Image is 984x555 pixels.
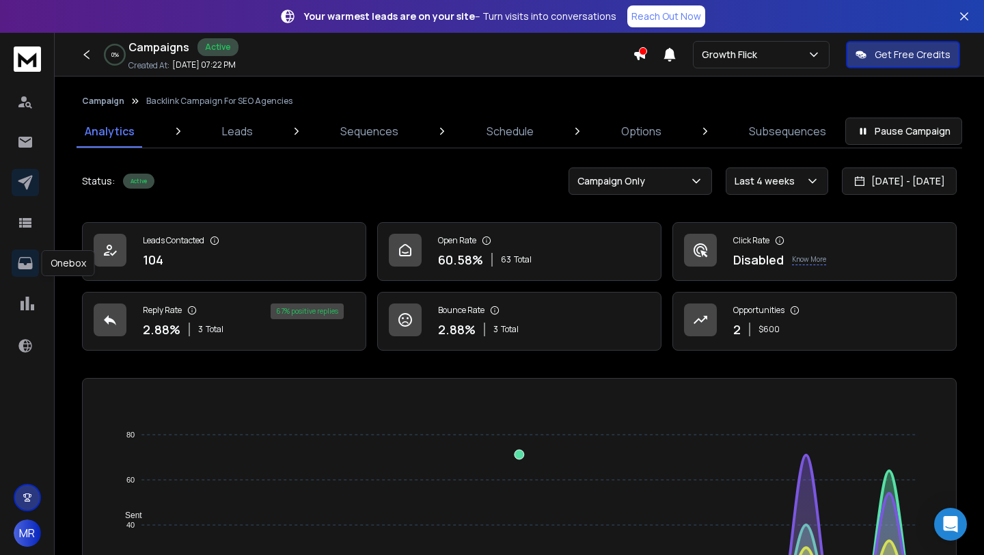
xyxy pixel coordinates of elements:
[514,254,532,265] span: Total
[702,48,763,62] p: Growth Flick
[128,60,169,71] p: Created At:
[123,174,154,189] div: Active
[733,235,769,246] p: Click Rate
[143,235,204,246] p: Leads Contacted
[377,292,661,351] a: Bounce Rate2.88%3Total
[438,235,476,246] p: Open Rate
[126,476,135,484] tspan: 60
[733,320,741,339] p: 2
[758,324,780,335] p: $ 600
[577,174,651,188] p: Campaign Only
[82,174,115,188] p: Status:
[146,96,292,107] p: Backlink Campaign For SEO Agencies
[14,46,41,72] img: logo
[82,96,124,107] button: Campaign
[126,431,135,439] tspan: 80
[172,59,236,70] p: [DATE] 07:22 PM
[487,123,534,139] p: Schedule
[377,222,661,281] a: Open Rate60.58%63Total
[197,38,238,56] div: Active
[627,5,705,27] a: Reach Out Now
[271,303,344,319] div: 67 % positive replies
[875,48,951,62] p: Get Free Credits
[438,305,484,316] p: Bounce Rate
[222,123,253,139] p: Leads
[77,115,143,148] a: Analytics
[631,10,701,23] p: Reach Out Now
[42,250,95,276] div: Onebox
[672,222,957,281] a: Click RateDisabledKnow More
[332,115,407,148] a: Sequences
[613,115,670,148] a: Options
[792,254,826,265] p: Know More
[304,10,616,23] p: – Turn visits into conversations
[143,250,163,269] p: 104
[85,123,135,139] p: Analytics
[82,222,366,281] a: Leads Contacted104
[115,511,142,520] span: Sent
[621,123,661,139] p: Options
[214,115,261,148] a: Leads
[206,324,223,335] span: Total
[14,519,41,547] button: MR
[846,41,960,68] button: Get Free Credits
[82,292,366,351] a: Reply Rate2.88%3Total67% positive replies
[749,123,826,139] p: Subsequences
[493,324,498,335] span: 3
[478,115,542,148] a: Schedule
[845,118,962,145] button: Pause Campaign
[438,250,483,269] p: 60.58 %
[735,174,800,188] p: Last 4 weeks
[438,320,476,339] p: 2.88 %
[143,320,180,339] p: 2.88 %
[126,521,135,529] tspan: 40
[128,39,189,55] h1: Campaigns
[501,254,511,265] span: 63
[304,10,475,23] strong: Your warmest leads are on your site
[501,324,519,335] span: Total
[733,250,784,269] p: Disabled
[842,167,957,195] button: [DATE] - [DATE]
[672,292,957,351] a: Opportunities2$600
[111,51,119,59] p: 0 %
[198,324,203,335] span: 3
[733,305,784,316] p: Opportunities
[340,123,398,139] p: Sequences
[143,305,182,316] p: Reply Rate
[934,508,967,541] div: Open Intercom Messenger
[741,115,834,148] a: Subsequences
